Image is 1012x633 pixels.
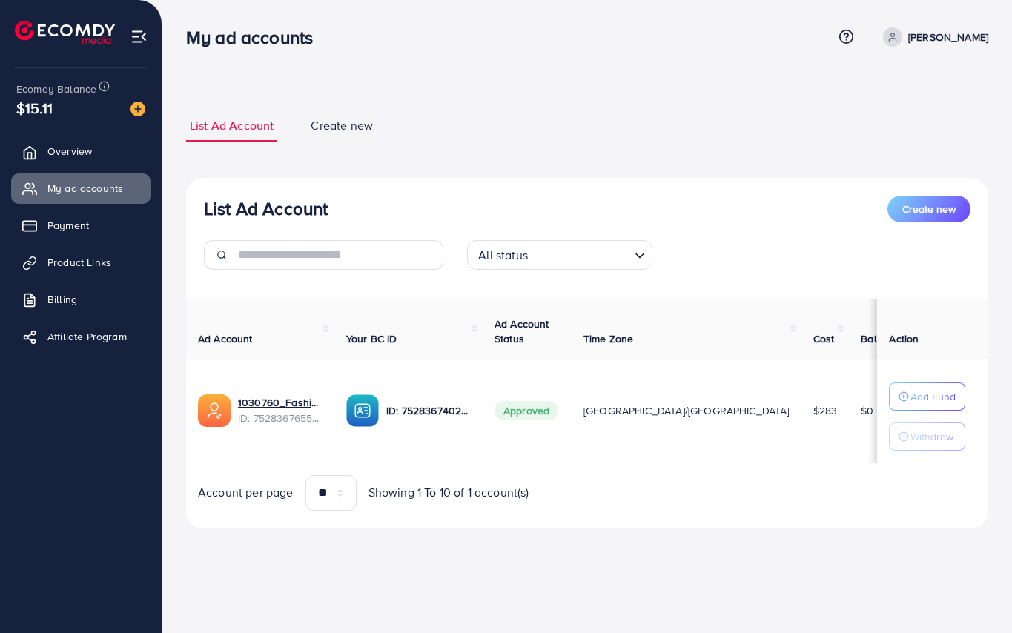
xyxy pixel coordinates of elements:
[47,255,111,270] span: Product Links
[15,21,115,44] img: logo
[47,181,123,196] span: My ad accounts
[130,102,145,116] img: image
[475,245,531,266] span: All status
[467,240,652,270] div: Search for option
[11,136,151,166] a: Overview
[11,211,151,240] a: Payment
[532,242,629,266] input: Search for option
[198,331,253,346] span: Ad Account
[47,218,89,233] span: Payment
[47,292,77,307] span: Billing
[813,403,838,418] span: $283
[583,403,790,418] span: [GEOGRAPHIC_DATA]/[GEOGRAPHIC_DATA]
[889,331,919,346] span: Action
[877,27,988,47] a: [PERSON_NAME]
[311,117,373,134] span: Create new
[47,329,127,344] span: Affiliate Program
[495,401,558,420] span: Approved
[16,97,53,119] span: $15.11
[190,117,274,134] span: List Ad Account
[583,331,633,346] span: Time Zone
[861,331,900,346] span: Balance
[346,331,397,346] span: Your BC ID
[16,82,96,96] span: Ecomdy Balance
[813,331,835,346] span: Cost
[495,316,549,346] span: Ad Account Status
[368,484,529,501] span: Showing 1 To 10 of 1 account(s)
[346,394,379,427] img: ic-ba-acc.ded83a64.svg
[238,411,323,425] span: ID: 7528367655024508945
[949,566,1001,622] iframe: Chat
[386,402,471,420] p: ID: 7528367402921476112
[908,28,988,46] p: [PERSON_NAME]
[861,403,873,418] span: $0
[11,285,151,314] a: Billing
[902,202,956,216] span: Create new
[889,382,965,411] button: Add Fund
[47,144,92,159] span: Overview
[130,28,148,45] img: menu
[11,173,151,203] a: My ad accounts
[889,422,965,451] button: Withdraw
[11,248,151,277] a: Product Links
[198,484,294,501] span: Account per page
[910,428,953,445] p: Withdraw
[238,395,323,425] div: <span class='underline'>1030760_Fashion Rose_1752834697540</span></br>7528367655024508945
[198,394,231,427] img: ic-ads-acc.e4c84228.svg
[910,388,956,405] p: Add Fund
[238,395,323,410] a: 1030760_Fashion Rose_1752834697540
[186,27,325,48] h3: My ad accounts
[204,198,328,219] h3: List Ad Account
[887,196,970,222] button: Create new
[11,322,151,351] a: Affiliate Program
